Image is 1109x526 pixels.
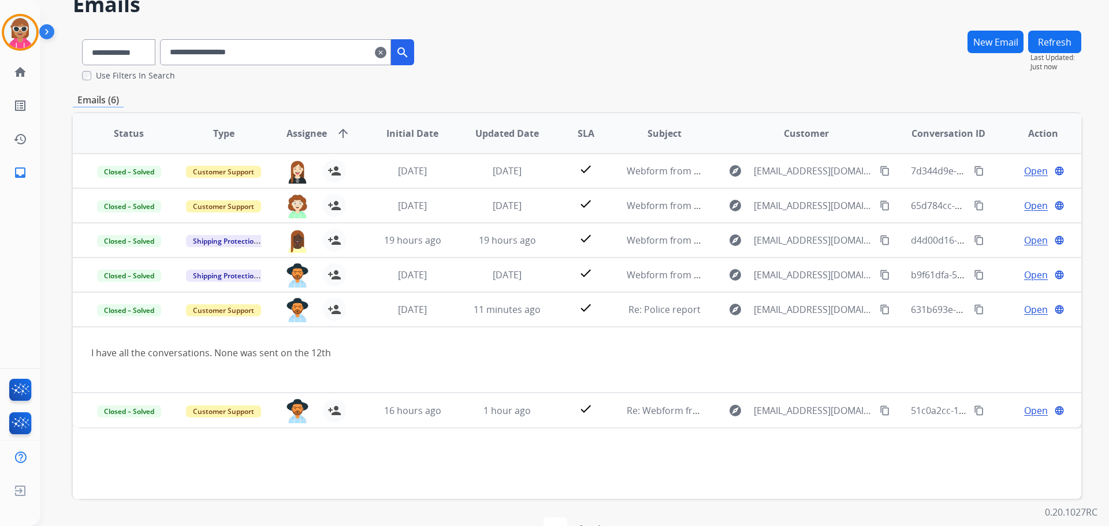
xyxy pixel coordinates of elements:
[728,268,742,282] mat-icon: explore
[974,235,984,245] mat-icon: content_copy
[475,126,539,140] span: Updated Date
[880,304,890,315] mat-icon: content_copy
[911,126,985,140] span: Conversation ID
[911,303,1087,316] span: 631b693e-91ec-416d-b7b1-1bf53a7fd12a
[186,166,261,178] span: Customer Support
[493,199,522,212] span: [DATE]
[73,93,124,107] p: Emails (6)
[1054,166,1065,176] mat-icon: language
[1024,268,1048,282] span: Open
[375,46,386,59] mat-icon: clear
[336,126,350,140] mat-icon: arrow_upward
[1054,270,1065,280] mat-icon: language
[880,166,890,176] mat-icon: content_copy
[880,270,890,280] mat-icon: content_copy
[213,126,235,140] span: Type
[1028,31,1081,53] button: Refresh
[186,270,265,282] span: Shipping Protection
[97,200,161,212] span: Closed – Solved
[97,405,161,417] span: Closed – Solved
[974,270,984,280] mat-icon: content_copy
[579,301,593,315] mat-icon: check
[328,164,341,178] mat-icon: person_add
[579,266,593,280] mat-icon: check
[1024,404,1048,417] span: Open
[483,404,531,417] span: 1 hour ago
[1054,304,1065,315] mat-icon: language
[627,404,904,417] span: Re: Webform from [EMAIL_ADDRESS][DOMAIN_NAME] on [DATE]
[1054,200,1065,211] mat-icon: language
[286,263,309,288] img: agent-avatar
[754,199,873,212] span: [EMAIL_ADDRESS][DOMAIN_NAME]
[97,304,161,316] span: Closed – Solved
[1024,233,1048,247] span: Open
[754,268,873,282] span: [EMAIL_ADDRESS][DOMAIN_NAME]
[754,303,873,316] span: [EMAIL_ADDRESS][DOMAIN_NAME]
[1024,303,1048,316] span: Open
[1030,62,1081,72] span: Just now
[97,166,161,178] span: Closed – Solved
[627,268,888,281] span: Webform from [EMAIL_ADDRESS][DOMAIN_NAME] on [DATE]
[784,126,829,140] span: Customer
[754,233,873,247] span: [EMAIL_ADDRESS][DOMAIN_NAME]
[987,113,1081,154] th: Action
[493,165,522,177] span: [DATE]
[880,200,890,211] mat-icon: content_copy
[974,200,984,211] mat-icon: content_copy
[479,234,536,247] span: 19 hours ago
[728,233,742,247] mat-icon: explore
[911,199,1092,212] span: 65d784cc-b92e-407d-8230-8b9d4703bb14
[97,270,161,282] span: Closed – Solved
[579,232,593,245] mat-icon: check
[579,197,593,211] mat-icon: check
[386,126,438,140] span: Initial Date
[1024,164,1048,178] span: Open
[286,229,309,253] img: agent-avatar
[974,304,984,315] mat-icon: content_copy
[398,165,427,177] span: [DATE]
[880,405,890,416] mat-icon: content_copy
[97,235,161,247] span: Closed – Solved
[1054,235,1065,245] mat-icon: language
[493,268,522,281] span: [DATE]
[728,199,742,212] mat-icon: explore
[328,268,341,282] mat-icon: person_add
[114,126,144,140] span: Status
[1030,53,1081,62] span: Last Updated:
[911,165,1086,177] span: 7d344d9e-17fa-4a44-8abe-e91b82f4968a
[1045,505,1097,519] p: 0.20.1027RC
[13,65,27,79] mat-icon: home
[967,31,1024,53] button: New Email
[286,159,309,184] img: agent-avatar
[647,126,682,140] span: Subject
[1024,199,1048,212] span: Open
[13,132,27,146] mat-icon: history
[578,126,594,140] span: SLA
[286,399,309,423] img: agent-avatar
[96,70,175,81] label: Use Filters In Search
[328,404,341,417] mat-icon: person_add
[186,304,261,316] span: Customer Support
[1054,405,1065,416] mat-icon: language
[186,200,261,212] span: Customer Support
[396,46,410,59] mat-icon: search
[4,16,36,49] img: avatar
[627,234,888,247] span: Webform from [EMAIL_ADDRESS][DOMAIN_NAME] on [DATE]
[754,404,873,417] span: [EMAIL_ADDRESS][DOMAIN_NAME]
[186,235,265,247] span: Shipping Protection
[627,165,888,177] span: Webform from [EMAIL_ADDRESS][DOMAIN_NAME] on [DATE]
[728,404,742,417] mat-icon: explore
[384,234,441,247] span: 19 hours ago
[286,194,309,218] img: agent-avatar
[328,199,341,212] mat-icon: person_add
[880,235,890,245] mat-icon: content_copy
[974,166,984,176] mat-icon: content_copy
[398,268,427,281] span: [DATE]
[627,199,888,212] span: Webform from [EMAIL_ADDRESS][DOMAIN_NAME] on [DATE]
[579,162,593,176] mat-icon: check
[328,233,341,247] mat-icon: person_add
[13,166,27,180] mat-icon: inbox
[91,346,874,360] div: I have all the conversations. None was sent on the 12th
[974,405,984,416] mat-icon: content_copy
[579,402,593,416] mat-icon: check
